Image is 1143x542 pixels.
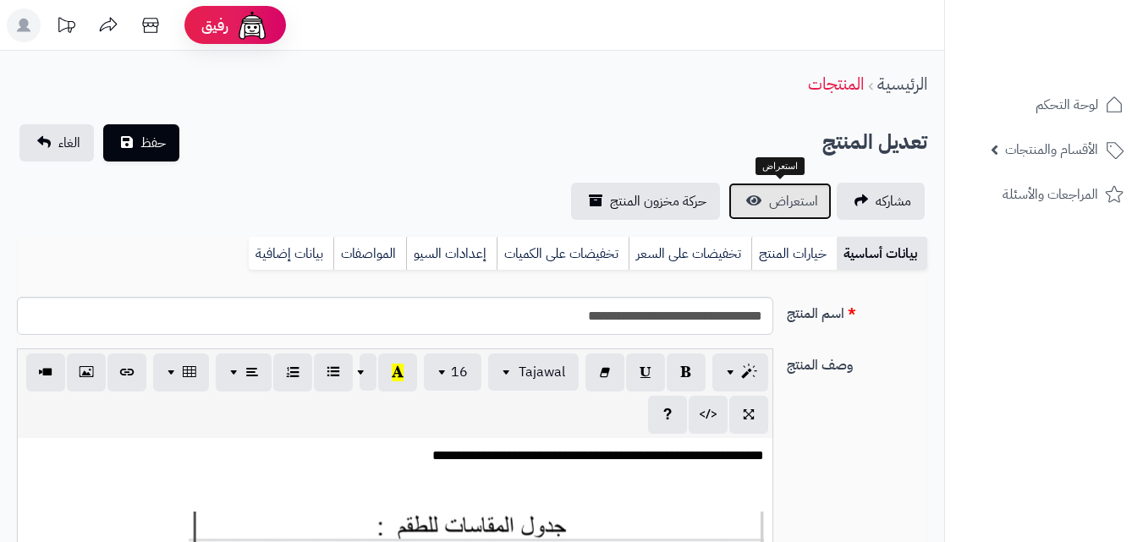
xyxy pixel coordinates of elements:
[769,191,818,211] span: استعراض
[45,8,87,47] a: تحديثات المنصة
[955,85,1133,125] a: لوحة التحكم
[1036,93,1098,117] span: لوحة التحكم
[728,183,832,220] a: استعراض
[488,353,579,391] button: Tajawal
[610,191,706,211] span: حركة مخزون المنتج
[140,133,166,153] span: حفظ
[571,183,720,220] a: حركة مخزون المنتج
[780,297,934,324] label: اسم المنتج
[629,237,751,271] a: تخفيضات على السعر
[249,237,333,271] a: بيانات إضافية
[955,174,1133,215] a: المراجعات والأسئلة
[333,237,406,271] a: المواصفات
[756,157,805,176] div: استعراض
[837,237,927,271] a: بيانات أساسية
[837,183,925,220] a: مشاركه
[201,15,228,36] span: رفيق
[1028,43,1127,79] img: logo-2.png
[103,124,179,162] button: حفظ
[780,348,934,375] label: وصف المنتج
[497,237,629,271] a: تخفيضات على الكميات
[877,71,927,96] a: الرئيسية
[424,353,481,391] button: 16
[751,237,837,271] a: خيارات المنتج
[1003,183,1098,206] span: المراجعات والأسئلة
[19,124,94,162] a: الغاء
[519,362,565,382] span: Tajawal
[406,237,497,271] a: إعدادات السيو
[235,8,269,42] img: ai-face.png
[1005,138,1098,162] span: الأقسام والمنتجات
[451,362,468,382] span: 16
[808,71,864,96] a: المنتجات
[876,191,911,211] span: مشاركه
[822,125,927,160] h2: تعديل المنتج
[58,133,80,153] span: الغاء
